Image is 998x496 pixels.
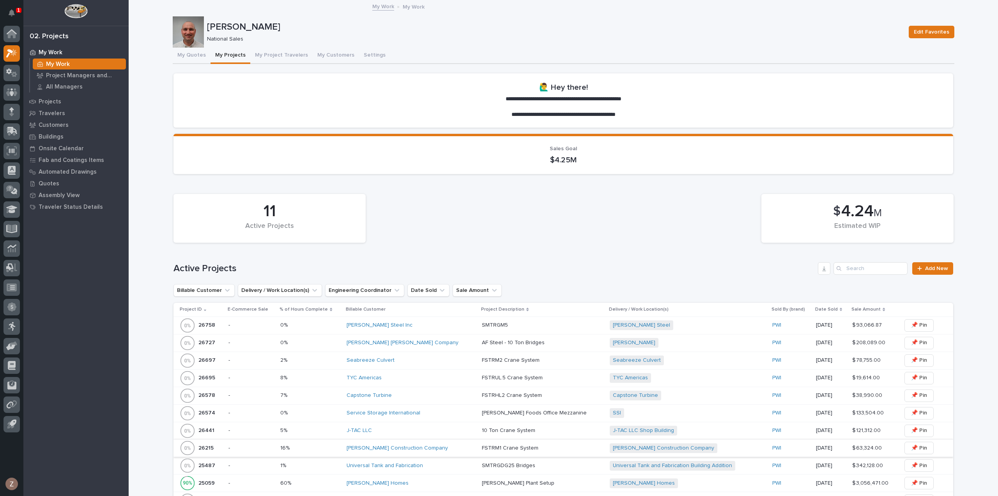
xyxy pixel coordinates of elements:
[911,478,927,488] span: 📌 Pin
[772,410,781,416] a: PWI
[874,208,882,218] span: M
[228,305,268,314] p: E-Commerce Sale
[372,2,394,11] a: My Work
[198,461,217,469] p: 25487
[187,222,352,238] div: Active Projects
[609,305,669,314] p: Delivery / Work Location(s)
[228,375,274,381] p: -
[173,439,953,457] tr: 2621526215 -16%16% [PERSON_NAME] Construction Company FSTRM1 Crane SystemFSTRM1 Crane System [PER...
[173,263,815,274] h1: Active Projects
[613,340,655,346] a: [PERSON_NAME]
[198,408,217,416] p: 26574
[482,408,588,416] p: [PERSON_NAME] Foods Office Mezzanine
[46,72,123,79] p: Project Managers and Engineers
[280,443,291,452] p: 16%
[911,356,927,365] span: 📌 Pin
[347,427,372,434] a: J-TAC LLC
[851,305,881,314] p: Sale Amount
[816,340,846,346] p: [DATE]
[482,461,537,469] p: SMTRGDG25 Bridges
[173,369,953,387] tr: 2669526695 -8%8% TYC Americas FSTRUL.5 Crane SystemFSTRUL.5 Crane System TYC Americas PWI [DATE]$...
[347,357,395,364] a: Seabreeze Culvert
[816,392,846,399] p: [DATE]
[23,142,129,154] a: Onsite Calendar
[904,319,934,332] button: 📌 Pin
[772,392,781,399] a: PWI
[482,391,543,399] p: FSTRHL2 Crane System
[228,410,274,416] p: -
[613,410,621,416] a: SSI
[816,480,846,487] p: [DATE]
[852,356,882,364] p: $ 78,755.00
[482,338,546,346] p: AF Steel - 10 Ton Bridges
[198,443,215,452] p: 26215
[280,373,289,381] p: 8%
[198,356,217,364] p: 26697
[280,478,293,487] p: 60%
[852,408,885,416] p: $ 133,504.00
[453,284,502,297] button: Sale Amount
[852,461,885,469] p: $ 342,128.00
[815,305,838,314] p: Date Sold
[198,478,216,487] p: 25059
[39,110,65,117] p: Travelers
[833,262,908,275] input: Search
[852,443,883,452] p: $ 63,324.00
[772,445,781,452] a: PWI
[23,154,129,166] a: Fab and Coatings Items
[914,27,949,37] span: Edit Favorites
[313,48,359,64] button: My Customers
[816,375,846,381] p: [DATE]
[280,391,289,399] p: 7%
[183,155,944,165] p: $4.25M
[64,4,87,18] img: Workspace Logo
[39,122,69,129] p: Customers
[280,408,289,416] p: 0%
[775,222,940,238] div: Estimated WIP
[198,426,216,434] p: 26441
[173,422,953,439] tr: 2644126441 -5%5% J-TAC LLC 10 Ton Crane System10 Ton Crane System J-TAC LLC Shop Building PWI [DA...
[347,392,392,399] a: Capstone Turbine
[816,322,846,329] p: [DATE]
[228,322,274,329] p: -
[904,425,934,437] button: 📌 Pin
[198,320,217,329] p: 26758
[228,462,274,469] p: -
[173,352,953,369] tr: 2669726697 -2%2% Seabreeze Culvert FSTRM2 Crane SystemFSTRM2 Crane System Seabreeze Culvert PWI [...
[772,357,781,364] a: PWI
[911,338,927,347] span: 📌 Pin
[173,387,953,404] tr: 2657826578 -7%7% Capstone Turbine FSTRHL2 Crane SystemFSTRHL2 Crane System Capstone Turbine PWI [...
[173,48,211,64] button: My Quotes
[904,477,934,489] button: 📌 Pin
[280,320,289,329] p: 0%
[228,445,274,452] p: -
[816,445,846,452] p: [DATE]
[325,284,404,297] button: Engineering Coordinator
[772,305,805,314] p: Sold By (brand)
[911,391,927,400] span: 📌 Pin
[23,96,129,107] a: Projects
[280,426,289,434] p: 5%
[238,284,322,297] button: Delivery / Work Location(s)
[198,391,217,399] p: 26578
[911,373,927,382] span: 📌 Pin
[23,189,129,201] a: Assembly View
[772,322,781,329] a: PWI
[46,84,83,91] p: All Managers
[187,202,352,221] div: 11
[23,201,129,213] a: Traveler Status Details
[613,462,732,469] a: Universal Tank and Fabrication Building Addition
[23,131,129,142] a: Buildings
[911,426,927,435] span: 📌 Pin
[30,70,129,81] a: Project Managers and Engineers
[39,204,103,211] p: Traveler Status Details
[852,478,890,487] p: $ 3,056,471.00
[904,442,934,454] button: 📌 Pin
[180,305,202,314] p: Project ID
[816,427,846,434] p: [DATE]
[347,462,423,469] a: Universal Tank and Fabrication
[912,262,953,275] a: Add New
[39,98,61,105] p: Projects
[841,203,874,220] span: 4.24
